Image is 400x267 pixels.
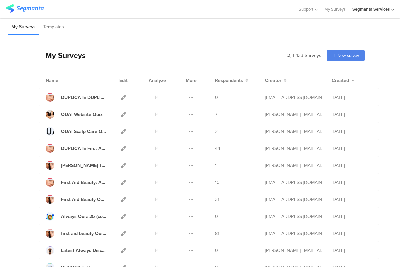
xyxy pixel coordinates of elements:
div: My Surveys [39,50,86,61]
a: Always Quiz 25 (copy) [46,212,106,221]
div: first aid beauty Quiz July 25 [61,230,106,237]
span: 31 [215,196,219,203]
button: Creator [265,77,287,84]
div: gillat@segmanta.com [265,94,322,101]
img: segmanta logo [6,4,44,13]
div: channelle@segmanta.com [265,179,322,186]
div: Latest Always Discreet DO NOT UPDATE [61,247,106,254]
span: 7 [215,111,217,118]
div: gillat@segmanta.com [265,213,322,220]
span: 2 [215,128,218,135]
div: Name [46,77,86,84]
div: [DATE] [332,94,372,101]
div: [DATE] [332,111,372,118]
div: OUAI Scalp Care Quiz [61,128,106,135]
div: [DATE] [332,128,372,135]
span: 44 [215,145,220,152]
div: riel@segmanta.com [265,247,322,254]
div: riel@segmanta.com [265,111,322,118]
div: eliran@segmanta.com [265,196,322,203]
span: 81 [215,230,219,237]
div: eliran@segmanta.com [265,230,322,237]
span: 0 [215,247,218,254]
div: riel@segmanta.com [265,162,322,169]
a: First Aid Beauty Quiz: Let’s Clear Things Up [46,195,106,204]
span: Creator [265,77,281,84]
div: [DATE] [332,162,372,169]
button: Respondents [215,77,248,84]
span: Support [299,6,313,12]
div: Edit [116,72,131,89]
span: 0 [215,213,218,220]
div: [DATE] [332,196,372,203]
span: 10 [215,179,220,186]
div: First Aid Beauty: Acne Quiz [61,179,106,186]
div: Riel Test First Aid Beauty: Acne Quiz [61,162,106,169]
li: My Surveys [8,19,39,35]
span: 133 Surveys [296,52,321,59]
div: DUPLICATE DUPLICATE First Aid Beauty: Acne Quiz V2 [61,94,106,101]
div: Always Quiz 25 (copy) [61,213,106,220]
div: [DATE] [332,145,372,152]
div: DUPLICATE First Aid Beauty: Acne Quiz V2 [61,145,106,152]
a: [PERSON_NAME] Test First Aid Beauty: Acne Quiz [46,161,106,170]
span: Respondents [215,77,243,84]
div: [DATE] [332,230,372,237]
div: [DATE] [332,179,372,186]
span: 0 [215,94,218,101]
div: Segmanta Services [352,6,390,12]
div: Analyze [147,72,167,89]
div: More [184,72,198,89]
a: First Aid Beauty: Acne Quiz [46,178,106,187]
div: riel@segmanta.com [265,145,322,152]
a: DUPLICATE First Aid Beauty: Acne Quiz V2 [46,144,106,153]
span: | [292,52,295,59]
span: New survey [337,52,359,59]
span: Created [332,77,349,84]
a: OUAI Website Quiz [46,110,103,119]
div: OUAI Website Quiz [61,111,103,118]
button: Created [332,77,354,84]
a: Latest Always Discreet DO NOT UPDATE [46,246,106,255]
a: first aid beauty Quiz [DATE] [46,229,106,238]
div: [DATE] [332,213,372,220]
span: 1 [215,162,217,169]
a: OUAI Scalp Care Quiz [46,127,106,136]
div: First Aid Beauty Quiz: Let’s Clear Things Up [61,196,106,203]
div: [DATE] [332,247,372,254]
a: DUPLICATE DUPLICATE First Aid Beauty: Acne Quiz V2 [46,93,106,102]
div: riel@segmanta.com [265,128,322,135]
li: Templates [40,19,67,35]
